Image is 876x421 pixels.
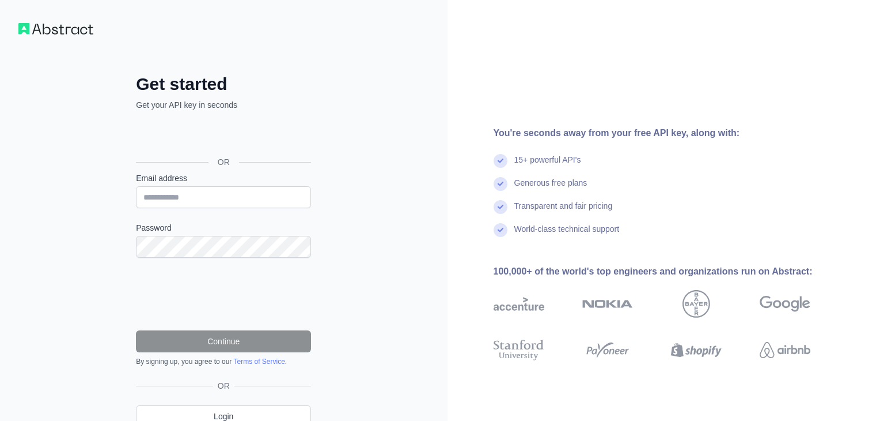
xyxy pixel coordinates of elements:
img: check mark [494,177,507,191]
h2: Get started [136,74,311,95]
img: nokia [582,290,633,318]
div: World-class technical support [514,223,620,246]
span: OR [213,380,234,392]
img: shopify [671,337,722,363]
div: By signing up, you agree to our . [136,357,311,366]
div: 100,000+ of the world's top engineers and organizations run on Abstract: [494,265,847,279]
div: You're seconds away from your free API key, along with: [494,126,847,140]
img: check mark [494,200,507,214]
img: check mark [494,154,507,168]
iframe: Kirjaudu Google-tilillä -painike [130,123,314,149]
div: Transparent and fair pricing [514,200,613,223]
label: Email address [136,172,311,184]
img: bayer [682,290,710,318]
div: Generous free plans [514,177,587,200]
button: Continue [136,330,311,352]
span: OR [208,156,239,168]
img: google [760,290,810,318]
div: 15+ powerful API's [514,154,581,177]
img: accenture [494,290,544,318]
img: stanford university [494,337,544,363]
img: Workflow [18,23,93,35]
iframe: reCAPTCHA [136,272,311,317]
img: check mark [494,223,507,237]
img: airbnb [760,337,810,363]
label: Password [136,222,311,234]
img: payoneer [582,337,633,363]
a: Terms of Service [233,358,285,366]
p: Get your API key in seconds [136,99,311,111]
